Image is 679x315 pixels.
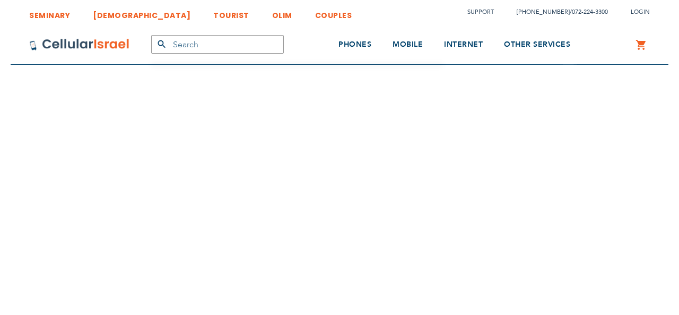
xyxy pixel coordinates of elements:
[467,8,494,16] a: Support
[213,3,249,22] a: TOURIST
[29,3,70,22] a: SEMINARY
[272,3,292,22] a: OLIM
[338,25,371,65] a: PHONES
[393,39,423,49] span: MOBILE
[506,4,608,20] li: /
[517,8,570,16] a: [PHONE_NUMBER]
[338,39,371,49] span: PHONES
[572,8,608,16] a: 072-224-3300
[393,25,423,65] a: MOBILE
[315,3,352,22] a: COUPLES
[151,35,284,54] input: Search
[444,39,483,49] span: INTERNET
[504,39,570,49] span: OTHER SERVICES
[444,25,483,65] a: INTERNET
[631,8,650,16] span: Login
[29,38,130,51] img: Cellular Israel Logo
[504,25,570,65] a: OTHER SERVICES
[93,3,190,22] a: [DEMOGRAPHIC_DATA]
